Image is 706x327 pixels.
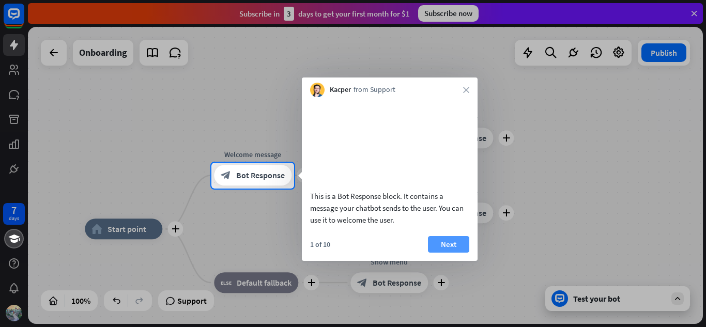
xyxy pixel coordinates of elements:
button: Open LiveChat chat widget [8,4,39,35]
span: Bot Response [236,170,285,181]
span: from Support [354,85,395,95]
i: block_bot_response [221,170,231,181]
div: 1 of 10 [310,240,330,249]
span: Kacper [330,85,351,95]
i: close [463,87,469,93]
div: This is a Bot Response block. It contains a message your chatbot sends to the user. You can use i... [310,190,469,226]
button: Next [428,236,469,253]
